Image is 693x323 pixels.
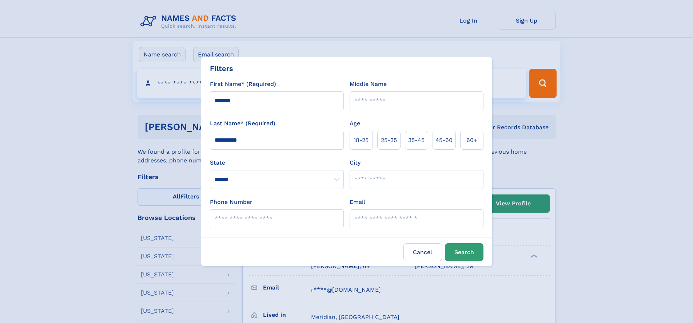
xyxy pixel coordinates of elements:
[354,136,369,145] span: 18‑25
[381,136,397,145] span: 25‑35
[210,80,276,88] label: First Name* (Required)
[210,198,252,206] label: Phone Number
[445,243,483,261] button: Search
[210,119,275,128] label: Last Name* (Required)
[466,136,477,145] span: 60+
[350,80,387,88] label: Middle Name
[210,158,344,167] label: State
[403,243,442,261] label: Cancel
[408,136,425,145] span: 35‑45
[350,198,365,206] label: Email
[350,119,360,128] label: Age
[435,136,453,145] span: 45‑60
[350,158,361,167] label: City
[210,63,233,74] div: Filters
